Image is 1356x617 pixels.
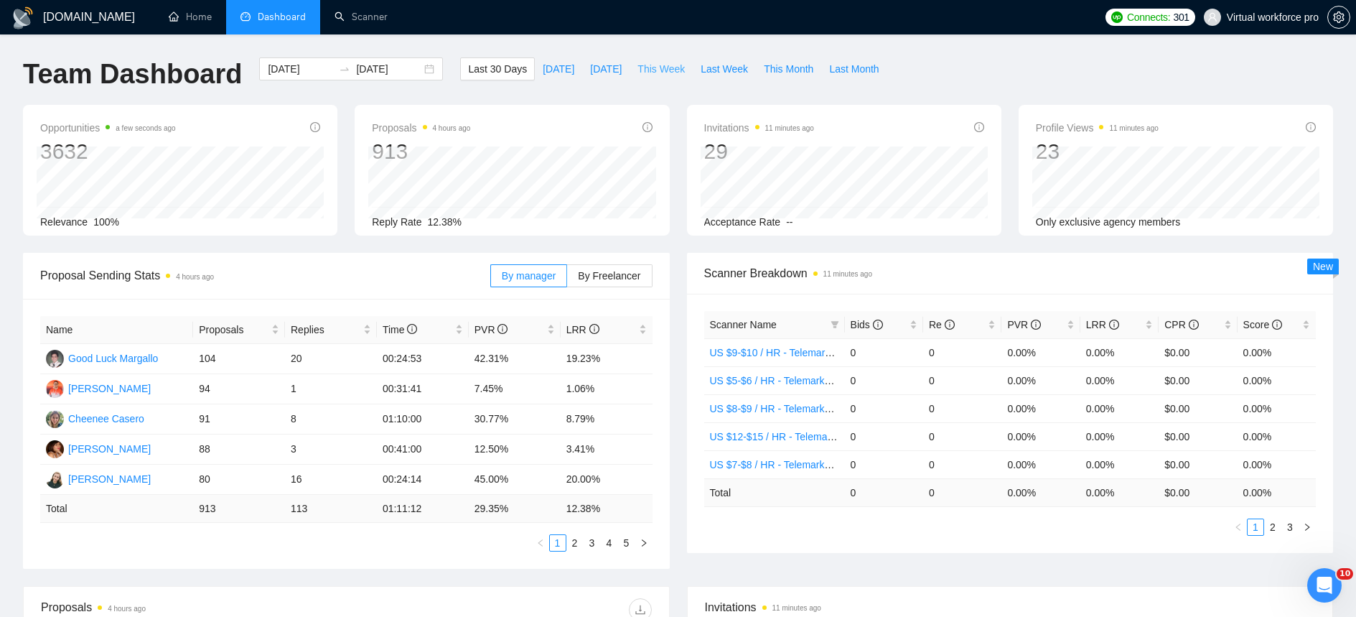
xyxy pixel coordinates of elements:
img: YB [46,470,64,488]
a: YB[PERSON_NAME] [46,473,151,484]
td: 0 [923,478,1001,506]
td: 0.00% [1238,338,1316,366]
div: Cheenee Casero [68,411,144,427]
time: 4 hours ago [176,273,214,281]
a: 1 [550,535,566,551]
td: 0.00% [1080,366,1159,394]
td: 1 [285,374,377,404]
span: Score [1243,319,1282,330]
span: info-circle [407,324,417,334]
td: 0 [923,450,1001,478]
span: LRR [1086,319,1119,330]
th: Name [40,316,193,344]
span: info-circle [1272,320,1282,330]
a: US $8-$9 / HR - Telemarketing [710,403,846,414]
th: Replies [285,316,377,344]
button: Last 30 Days [460,57,535,80]
span: download [630,604,651,616]
span: PVR [474,324,508,335]
span: Proposals [372,119,470,136]
img: logo [11,6,34,29]
span: Replies [291,322,360,338]
td: 0.00% [1001,394,1080,422]
td: 1.06% [561,374,653,404]
td: $0.00 [1159,394,1237,422]
time: 4 hours ago [433,124,471,132]
td: 01:11:12 [377,495,469,523]
span: Re [929,319,955,330]
button: right [1299,519,1316,536]
a: US $7-$8 / HR - Telemarketing [710,459,846,470]
td: 3 [285,435,377,465]
span: info-circle [1031,320,1041,330]
a: 4 [602,535,617,551]
span: info-circle [497,324,508,334]
span: Proposals [199,322,268,338]
td: 0 [845,450,923,478]
span: This Week [637,61,685,77]
button: This Week [630,57,693,80]
td: Total [40,495,193,523]
span: CPR [1164,319,1198,330]
input: Start date [268,61,333,77]
div: 913 [372,138,470,165]
span: LRR [566,324,599,335]
span: Scanner Breakdown [704,264,1317,282]
span: Reply Rate [372,216,421,228]
button: [DATE] [535,57,582,80]
td: 20.00% [561,465,653,495]
span: info-circle [1306,122,1316,132]
span: Profile Views [1036,119,1159,136]
a: US $9-$10 / HR - Telemarketing [710,347,852,358]
button: left [532,534,549,552]
span: user [1207,12,1217,22]
time: 11 minutes ago [765,124,814,132]
td: 3.41% [561,435,653,465]
td: 8 [285,404,377,435]
td: 0.00% [1238,422,1316,450]
span: New [1313,261,1333,272]
button: right [635,534,653,552]
span: filter [828,314,842,335]
td: 12.38 % [561,495,653,523]
td: 0 [845,366,923,394]
a: US $5-$6 / HR - Telemarketing [710,375,846,386]
span: to [339,63,350,75]
span: dashboard [240,11,251,22]
span: info-circle [1109,320,1119,330]
img: GL [46,350,64,368]
button: This Month [756,57,821,80]
td: 0.00% [1238,450,1316,478]
td: 7.45% [469,374,561,404]
span: info-circle [945,320,955,330]
li: 3 [1281,519,1299,536]
td: 0.00% [1001,366,1080,394]
div: 23 [1036,138,1159,165]
td: 0.00 % [1001,478,1080,506]
td: 01:10:00 [377,404,469,435]
td: 0 [923,366,1001,394]
td: 0.00 % [1080,478,1159,506]
time: 4 hours ago [108,605,146,613]
td: $0.00 [1159,450,1237,478]
li: 5 [618,534,635,552]
button: setting [1327,6,1350,29]
td: 00:24:53 [377,344,469,374]
td: 0.00% [1001,450,1080,478]
a: searchScanner [335,11,388,23]
td: 0 [845,478,923,506]
td: 12.50% [469,435,561,465]
time: 11 minutes ago [772,604,821,612]
a: US $12-$15 / HR - Telemarketing [710,431,858,442]
a: DE[PERSON_NAME] [46,382,151,394]
span: Proposal Sending Stats [40,266,490,284]
span: Relevance [40,216,88,228]
span: Only exclusive agency members [1036,216,1181,228]
span: By Freelancer [578,270,640,282]
a: 3 [1282,519,1298,535]
div: 3632 [40,138,176,165]
th: Proposals [193,316,285,344]
td: 0.00% [1001,422,1080,450]
a: CCCheenee Casero [46,412,144,424]
td: 16 [285,465,377,495]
